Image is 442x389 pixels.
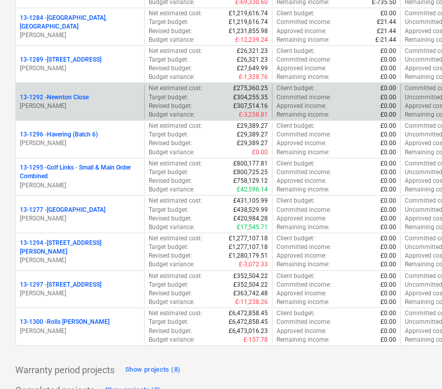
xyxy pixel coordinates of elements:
[233,197,268,205] p: £431,105.99
[149,336,195,344] p: Budget variance :
[149,168,188,177] p: Target budget :
[252,148,268,157] p: £0.00
[237,185,268,194] p: £42,596.14
[20,163,140,181] p: 13-1295 - Golf Links - Small & Main Order Combined
[380,206,396,214] p: £0.00
[277,168,331,177] p: Committed income :
[380,234,396,243] p: £0.00
[20,55,140,73] div: 13-1289 -[STREET_ADDRESS][PERSON_NAME]
[229,243,268,252] p: £1,277,107.18
[380,298,396,307] p: £0.00
[237,122,268,130] p: £29,389.27
[149,9,202,18] p: Net estimated cost :
[277,159,315,168] p: Client budget :
[233,177,268,185] p: £758,129.12
[149,260,195,269] p: Budget variance :
[233,272,268,281] p: £352,504.22
[380,93,396,102] p: £0.00
[277,214,326,223] p: Approved income :
[277,327,326,336] p: Approved income :
[20,256,140,265] p: [PERSON_NAME]
[149,223,195,232] p: Budget variance :
[20,239,140,256] p: 13-1294 - [STREET_ADDRESS][PERSON_NAME]
[377,27,396,36] p: £21.44
[380,73,396,81] p: £0.00
[380,122,396,130] p: £0.00
[149,148,195,157] p: Budget variance :
[380,168,396,177] p: £0.00
[377,18,396,26] p: £21.44
[380,185,396,194] p: £0.00
[20,239,140,265] div: 13-1294 -[STREET_ADDRESS][PERSON_NAME][PERSON_NAME]
[380,47,396,55] p: £0.00
[233,214,268,223] p: £420,984.28
[149,93,188,102] p: Target budget :
[229,309,268,318] p: £6,472,858.45
[277,36,329,44] p: Remaining income :
[20,318,140,335] div: 13-1300 -Rolls [PERSON_NAME][PERSON_NAME]
[277,281,331,289] p: Committed income :
[380,318,396,326] p: £0.00
[233,93,268,102] p: £304,255.35
[277,93,331,102] p: Committed income :
[149,318,188,326] p: Target budget :
[20,181,140,190] p: [PERSON_NAME]
[277,309,315,318] p: Client budget :
[149,185,195,194] p: Budget variance :
[149,298,195,307] p: Budget variance :
[277,73,329,81] p: Remaining income :
[380,84,396,93] p: £0.00
[277,289,326,298] p: Approved income :
[277,223,329,232] p: Remaining income :
[149,64,192,73] p: Revised budget :
[149,73,195,81] p: Budget variance :
[239,73,268,81] p: £-1,328.76
[277,234,315,243] p: Client budget :
[277,252,326,260] p: Approved income :
[149,159,202,168] p: Net estimated cost :
[277,148,329,157] p: Remaining income :
[229,234,268,243] p: £1,277,107.18
[149,18,188,26] p: Target budget :
[20,93,140,110] div: 13-1292 -Newnton Close[PERSON_NAME]
[380,336,396,344] p: £0.00
[20,163,140,189] div: 13-1295 -Golf Links - Small & Main Order Combined[PERSON_NAME]
[20,214,140,223] p: [PERSON_NAME]
[380,281,396,289] p: £0.00
[20,206,140,223] div: 13-1277 -[GEOGRAPHIC_DATA][PERSON_NAME]
[237,139,268,148] p: £29,389.27
[125,364,180,376] div: Show projects (8)
[149,272,202,281] p: Net estimated cost :
[380,243,396,252] p: £0.00
[277,84,315,93] p: Client budget :
[380,177,396,185] p: £0.00
[277,177,326,185] p: Approved income :
[20,206,105,214] p: 13-1277 - [GEOGRAPHIC_DATA]
[233,289,268,298] p: £363,742.48
[237,130,268,139] p: £29,389.27
[239,260,268,269] p: £-3,072.33
[149,122,202,130] p: Net estimated cost :
[20,130,98,139] p: 13-1296 - Havering (Batch 6)
[380,102,396,110] p: £0.00
[229,318,268,326] p: £6,472,858.45
[149,139,192,148] p: Revised budget :
[277,130,331,139] p: Committed income :
[233,281,268,289] p: £352,504.22
[380,260,396,269] p: £0.00
[277,47,315,55] p: Client budget :
[20,327,140,336] p: [PERSON_NAME]
[123,362,183,378] button: Show projects (8)
[380,64,396,73] p: £0.00
[149,177,192,185] p: Revised budget :
[277,64,326,73] p: Approved income :
[20,281,140,298] div: 13-1297 -[STREET_ADDRESS][PERSON_NAME]
[149,197,202,205] p: Net estimated cost :
[149,36,195,44] p: Budget variance :
[229,9,268,18] p: £1,219,616.74
[149,27,192,36] p: Revised budget :
[237,55,268,64] p: £26,321.23
[380,214,396,223] p: £0.00
[20,289,140,298] p: [PERSON_NAME]
[149,327,192,336] p: Revised budget :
